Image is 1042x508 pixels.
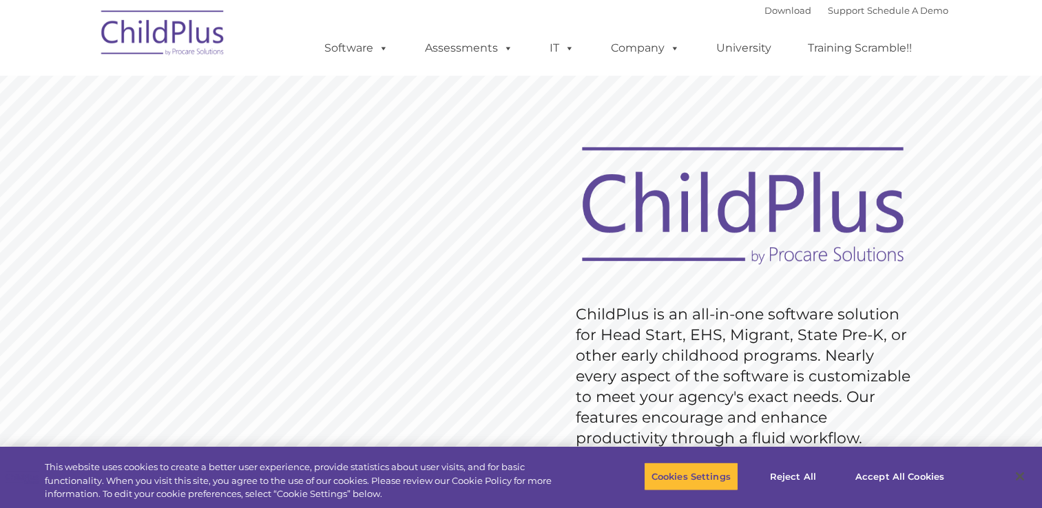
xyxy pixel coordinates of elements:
font: | [764,5,948,16]
img: ChildPlus by Procare Solutions [94,1,232,70]
a: Assessments [411,34,527,62]
button: Reject All [750,462,836,491]
a: IT [536,34,588,62]
button: Cookies Settings [644,462,738,491]
button: Accept All Cookies [848,462,952,491]
rs-layer: ChildPlus is an all-in-one software solution for Head Start, EHS, Migrant, State Pre-K, or other ... [576,304,917,449]
a: Training Scramble!! [794,34,926,62]
a: University [702,34,785,62]
a: Company [597,34,694,62]
div: This website uses cookies to create a better user experience, provide statistics about user visit... [45,461,573,501]
a: Support [828,5,864,16]
a: Download [764,5,811,16]
a: Schedule A Demo [867,5,948,16]
a: Software [311,34,402,62]
button: Close [1005,461,1035,491]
